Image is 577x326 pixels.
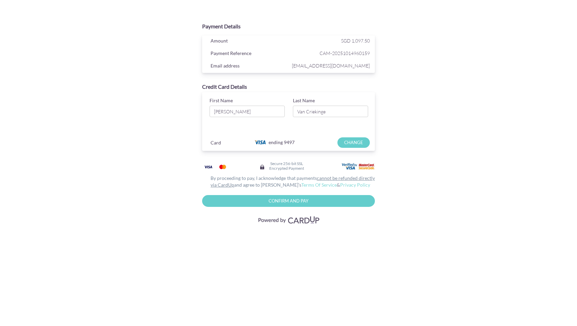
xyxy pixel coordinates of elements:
a: Terms Of Service [301,182,337,188]
input: CHANGE [337,137,369,148]
u: cannot be refunded directly via CardUp [211,175,375,188]
iframe: Secure card expiration date input frame [210,122,286,134]
div: Payment Reference [205,49,290,59]
div: Amount [205,36,290,47]
img: Secure lock [259,164,265,170]
h6: Secure 256-bit SSL Encrypted Payment [269,161,304,170]
label: Last Name [293,97,315,104]
span: 9497 [284,139,295,145]
div: By proceeding to pay, I acknowledge that payments and agree to [PERSON_NAME]’s & [202,175,375,188]
img: Mastercard [216,163,229,171]
label: First Name [210,97,233,104]
iframe: Secure card security code input frame [294,122,371,134]
input: Confirm and Pay [202,195,375,207]
div: Email address [205,61,290,72]
a: Privacy Policy [340,182,370,188]
img: User card [342,163,376,170]
div: Payment Details [202,23,375,30]
img: Visa [201,163,215,171]
div: Card [205,138,248,148]
span: CAM-20251014960159 [290,49,370,57]
div: Credit Card Details [202,83,375,91]
span: [EMAIL_ADDRESS][DOMAIN_NAME] [290,61,370,70]
span: ending [269,137,283,147]
span: SGD 1,097.50 [341,38,370,44]
img: Visa, Mastercard [255,214,322,226]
